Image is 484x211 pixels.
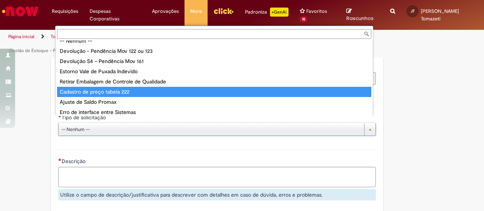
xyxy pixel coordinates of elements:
[56,40,373,116] ul: Tipo de solicitação
[57,97,371,107] div: Ajuste de Saldo Promax
[57,36,371,46] div: -- Nenhum --
[57,107,371,117] div: Erro de interface entre Sistemas
[57,77,371,87] div: Retirar Embalagem de Controle de Qualidade
[57,56,371,66] div: Devolução S4 – Pendência Mov 161
[57,87,371,97] div: Cadastro de preço tabela 222
[57,46,371,56] div: Devolução - Pendência Mov 122 ou 123
[57,66,371,77] div: Estorno Vale de Puxada Indevido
